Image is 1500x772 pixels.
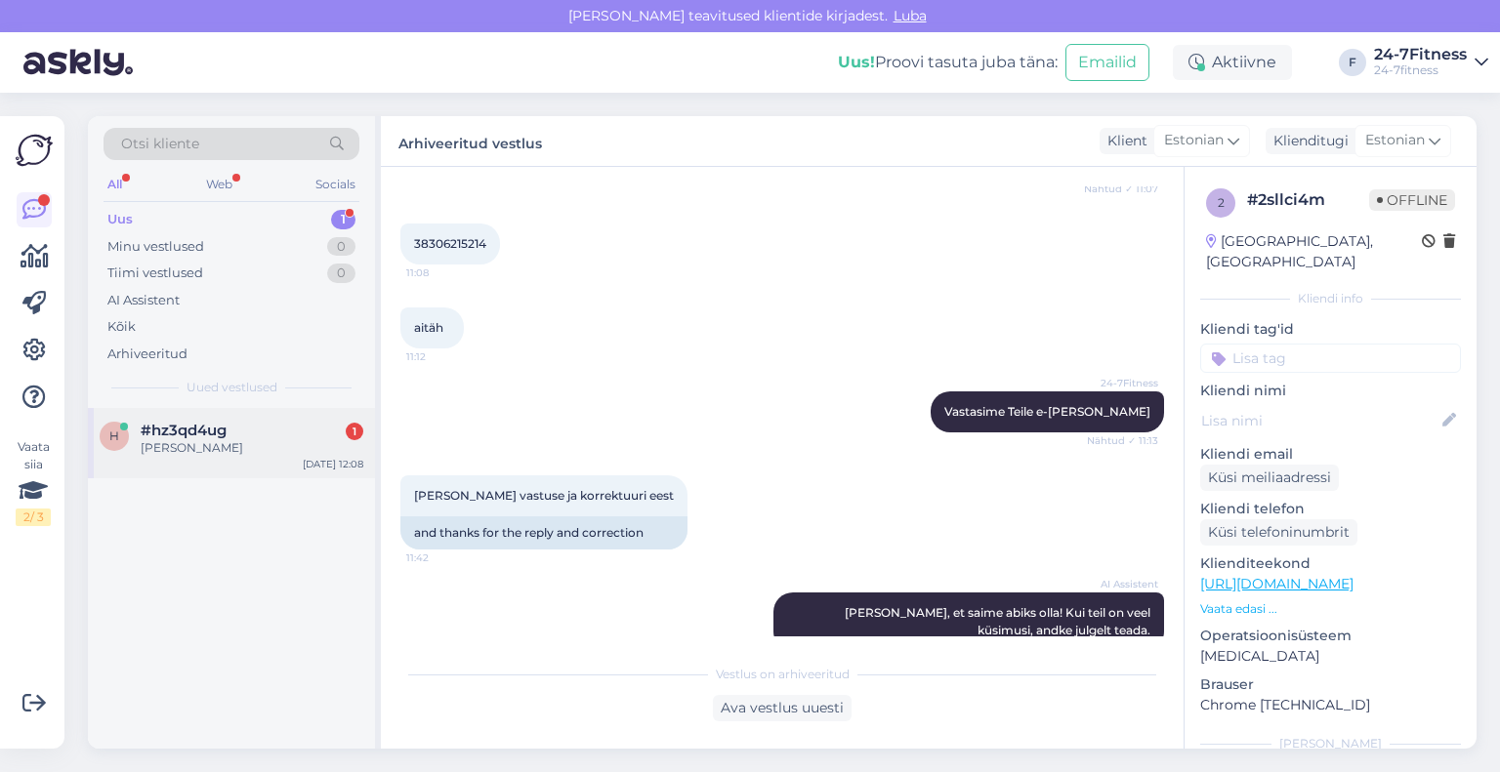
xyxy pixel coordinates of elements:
div: Tiimi vestlused [107,264,203,283]
div: All [104,172,126,197]
div: Vaata siia [16,438,51,526]
div: # 2sllci4m [1247,188,1369,212]
div: Web [202,172,236,197]
div: Aktiivne [1173,45,1292,80]
span: 24-7Fitness [1085,376,1158,390]
div: Uus [107,210,133,229]
a: [URL][DOMAIN_NAME] [1200,575,1354,592]
div: Socials [312,172,359,197]
span: 11:12 [406,349,479,364]
span: [PERSON_NAME] vastuse ja korrektuuri eest [414,488,674,503]
div: 24-7Fitness [1374,47,1467,62]
div: [PERSON_NAME] [141,439,363,457]
span: Offline [1369,189,1455,211]
p: Operatsioonisüsteem [1200,626,1461,646]
div: Minu vestlused [107,237,204,257]
div: AI Assistent [107,291,180,310]
img: Askly Logo [16,132,53,169]
button: Emailid [1065,44,1149,81]
div: [PERSON_NAME] [1200,735,1461,752]
input: Lisa tag [1200,344,1461,373]
span: #hz3qd4ug [141,422,227,439]
span: Luba [888,7,933,24]
span: Estonian [1365,130,1425,151]
div: Küsi meiliaadressi [1200,465,1339,491]
div: 0 [327,237,355,257]
span: Otsi kliente [121,134,199,154]
span: 38306215214 [414,236,486,251]
div: and thanks for the reply and correction [400,516,687,549]
span: Vastasime Teile e-[PERSON_NAME] [944,404,1150,419]
span: 11:08 [406,265,479,280]
p: Klienditeekond [1200,553,1461,574]
div: 1 [331,210,355,229]
p: Kliendi nimi [1200,381,1461,401]
div: Kõik [107,317,136,337]
span: [PERSON_NAME], et saime abiks olla! Kui teil on veel küsimusi, andke julgelt teada. [845,605,1153,637]
a: 24-7Fitness24-7fitness [1374,47,1488,78]
span: Nähtud ✓ 11:07 [1084,182,1158,196]
b: Uus! [838,53,875,71]
div: Klient [1100,131,1147,151]
span: Estonian [1164,130,1224,151]
div: Proovi tasuta juba täna: [838,51,1058,74]
div: F [1339,49,1366,76]
span: h [109,428,119,443]
span: 2 [1218,195,1225,210]
span: 11:42 [406,550,479,565]
div: Küsi telefoninumbrit [1200,519,1357,546]
p: Vaata edasi ... [1200,600,1461,618]
div: Kliendi info [1200,290,1461,307]
div: Klienditugi [1266,131,1349,151]
div: Ava vestlus uuesti [713,695,852,721]
label: Arhiveeritud vestlus [398,128,542,154]
span: Nähtud ✓ 11:13 [1085,433,1158,448]
span: aitäh [414,320,443,335]
span: AI Assistent [1085,577,1158,591]
p: Brauser [1200,674,1461,695]
p: Kliendi telefon [1200,499,1461,519]
div: 24-7fitness [1374,62,1467,78]
p: [MEDICAL_DATA] [1200,646,1461,667]
input: Lisa nimi [1201,410,1438,431]
div: 2 / 3 [16,508,51,526]
div: 0 [327,264,355,283]
span: Uued vestlused [187,379,277,396]
p: Chrome [TECHNICAL_ID] [1200,695,1461,715]
div: Arhiveeritud [107,345,187,364]
div: [DATE] 12:08 [303,457,363,471]
p: Kliendi email [1200,444,1461,465]
p: Kliendi tag'id [1200,319,1461,340]
span: Vestlus on arhiveeritud [716,666,850,683]
div: 1 [346,423,363,440]
div: [GEOGRAPHIC_DATA], [GEOGRAPHIC_DATA] [1206,231,1422,272]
